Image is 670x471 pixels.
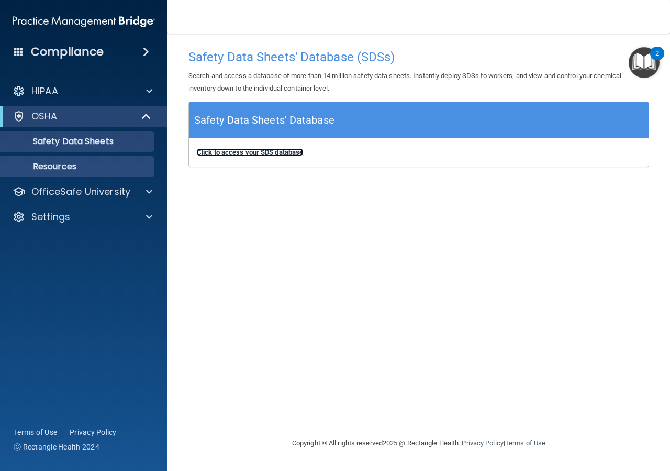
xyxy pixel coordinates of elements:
[462,439,503,447] a: Privacy Policy
[31,45,104,59] h4: Compliance
[7,161,150,172] p: Resources
[31,211,70,223] p: Settings
[13,110,152,123] a: OSHA
[188,50,649,64] h4: Safety Data Sheets' Database (SDSs)
[505,439,545,447] a: Terms of Use
[70,427,117,437] a: Privacy Policy
[197,148,303,156] a: Click to access your SDS database
[13,85,152,97] a: HIPAA
[629,47,660,78] button: Open Resource Center, 2 new notifications
[14,427,57,437] a: Terms of Use
[13,11,155,32] img: PMB logo
[194,111,334,129] h5: Safety Data Sheets' Database
[14,442,99,452] span: Ⓒ Rectangle Health 2024
[489,397,657,439] iframe: Drift Widget Chat Controller
[13,211,152,223] a: Settings
[228,426,610,460] div: Copyright © All rights reserved 2025 @ Rectangle Health | |
[31,110,58,123] p: OSHA
[31,185,130,198] p: OfficeSafe University
[31,85,58,97] p: HIPAA
[188,70,649,95] p: Search and access a database of more than 14 million safety data sheets. Instantly deploy SDSs to...
[7,136,150,147] p: Safety Data Sheets
[13,185,152,198] a: OfficeSafe University
[655,53,659,67] div: 2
